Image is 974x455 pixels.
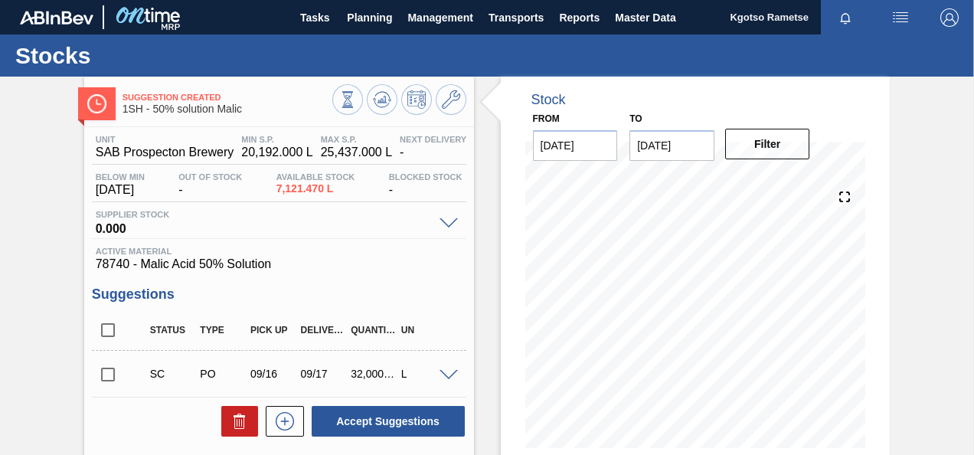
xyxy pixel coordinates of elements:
span: Available Stock [276,172,355,182]
span: 25,437.000 L [321,146,392,159]
button: Notifications [821,7,870,28]
label: to [629,113,642,124]
span: Tasks [298,8,332,27]
div: Pick up [247,325,300,336]
span: Reports [559,8,600,27]
span: Active Material [96,247,462,256]
img: Logout [940,8,959,27]
span: 20,192.000 L [241,146,312,159]
div: Delete Suggestions [214,406,258,437]
div: Accept Suggestions [304,404,466,438]
button: Schedule Inventory [401,84,432,115]
span: 0.000 [96,219,432,234]
div: 09/16/2025 [247,368,300,380]
span: Supplier Stock [96,210,432,219]
div: Suggestion Created [146,368,200,380]
span: 1SH - 50% solution Malic [123,103,332,115]
span: Unit [96,135,234,144]
span: Master Data [615,8,675,27]
h1: Stocks [15,47,287,64]
div: Stock [531,92,566,108]
span: Planning [347,8,392,27]
span: Next Delivery [400,135,466,144]
div: - [175,172,246,197]
span: SAB Prospecton Brewery [96,146,234,159]
button: Accept Suggestions [312,406,465,437]
span: MAX S.P. [321,135,392,144]
button: Filter [725,129,810,159]
div: 32,000.000 [347,368,400,380]
div: - [396,135,470,159]
h3: Suggestions [92,286,466,303]
img: Ícone [87,94,106,113]
div: - [385,172,466,197]
div: Status [146,325,200,336]
img: TNhmsLtSVTkK8tSr43FrP2fwEKptu5GPRR3wAAAABJRU5ErkJggg== [20,11,93,25]
span: Management [407,8,473,27]
div: Purchase order [196,368,250,380]
div: 09/17/2025 [297,368,351,380]
span: Suggestion Created [123,93,332,102]
div: UN [397,325,451,336]
button: Go to Master Data / General [436,84,466,115]
span: Blocked Stock [389,172,462,182]
span: MIN S.P. [241,135,312,144]
span: Transports [489,8,544,27]
div: Type [196,325,250,336]
span: Below Min [96,172,145,182]
img: userActions [891,8,910,27]
div: Delivery [297,325,351,336]
div: New suggestion [258,406,304,437]
input: mm/dd/yyyy [533,130,618,161]
input: mm/dd/yyyy [629,130,714,161]
label: From [533,113,560,124]
button: Stocks Overview [332,84,363,115]
span: 7,121.470 L [276,183,355,195]
button: Update Chart [367,84,397,115]
div: L [397,368,451,380]
span: 78740 - Malic Acid 50% Solution [96,257,462,271]
div: Quantity [347,325,400,336]
span: Out Of Stock [178,172,242,182]
span: [DATE] [96,183,145,197]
